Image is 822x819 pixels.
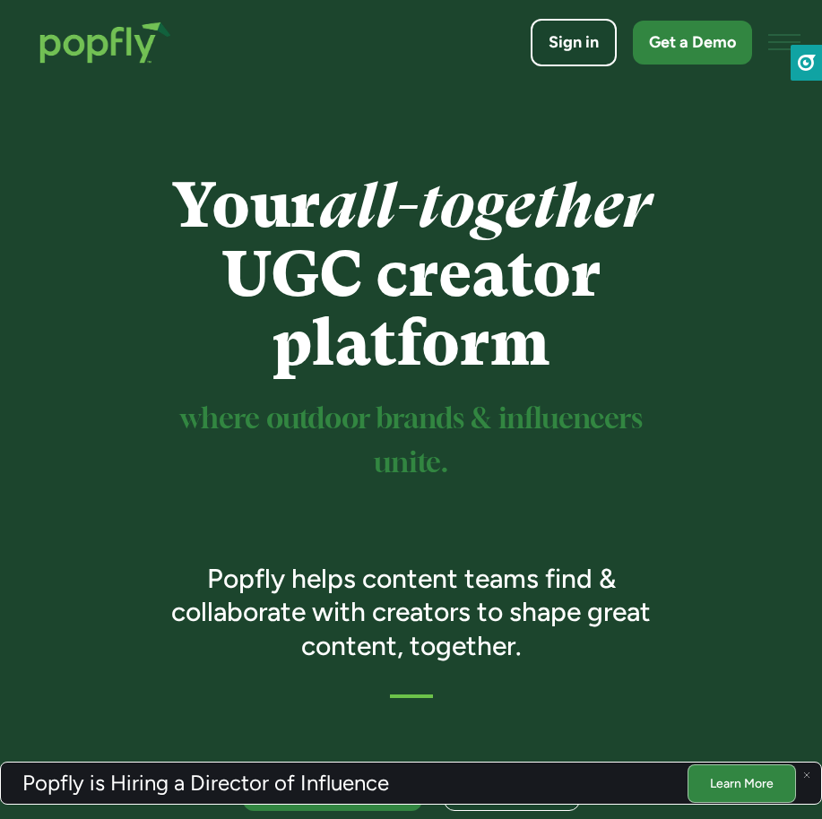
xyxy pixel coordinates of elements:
[320,169,651,242] em: all-together
[633,21,752,65] a: Get a Demo
[162,562,661,663] h3: Popfly helps content teams find & collaborate with creators to shape great content, together.
[180,406,643,477] sup: where outdoor brands & influencers unite.
[549,31,599,54] div: Sign in
[688,763,796,802] a: Learn More
[22,772,389,794] h3: Popfly is Hiring a Director of Influence
[649,31,736,54] div: Get a Demo
[162,171,661,378] h1: Your UGC creator platform
[22,4,189,82] a: home
[768,21,800,64] div: menu
[531,19,617,66] a: Sign in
